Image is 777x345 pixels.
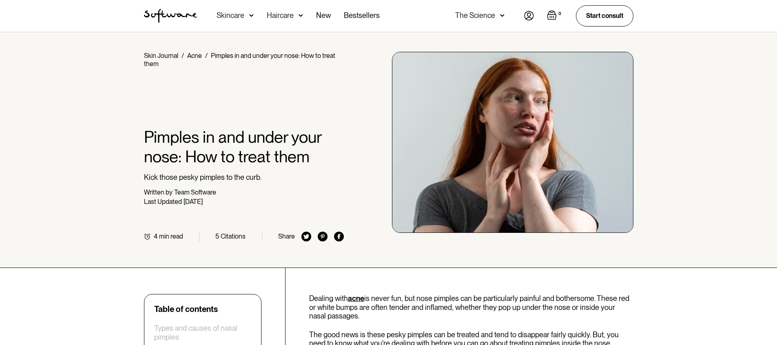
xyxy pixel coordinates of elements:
[221,232,246,240] div: Citations
[184,198,203,206] div: [DATE]
[301,232,311,241] img: twitter icon
[249,11,254,20] img: arrow down
[187,52,202,60] a: Acne
[348,294,364,303] a: acne
[154,304,218,314] div: Table of contents
[278,232,295,240] div: Share
[144,188,173,196] div: Written by
[144,9,197,23] a: home
[144,52,335,68] div: Pimples in and under your nose: How to treat them
[334,232,344,241] img: facebook icon
[500,11,505,20] img: arrow down
[557,10,563,18] div: 0
[144,127,344,166] h1: Pimples in and under your nose: How to treat them
[309,294,633,321] p: Dealing with is never fun, but nose pimples can be particularly painful and bothersome. These red...
[318,232,328,241] img: pinterest icon
[159,232,183,240] div: min read
[547,10,563,22] a: Open empty cart
[144,173,344,182] p: Kick those pesky pimples to the curb.
[174,188,216,196] div: Team Software
[144,198,182,206] div: Last Updated
[455,11,495,20] div: The Science
[154,232,157,240] div: 4
[215,232,219,240] div: 5
[267,11,294,20] div: Haircare
[576,5,633,26] a: Start consult
[299,11,303,20] img: arrow down
[144,9,197,23] img: Software Logo
[182,52,184,60] div: /
[217,11,244,20] div: Skincare
[144,52,178,60] a: Skin Journal
[154,324,251,341] a: Types and causes of nasal pimples
[205,52,208,60] div: /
